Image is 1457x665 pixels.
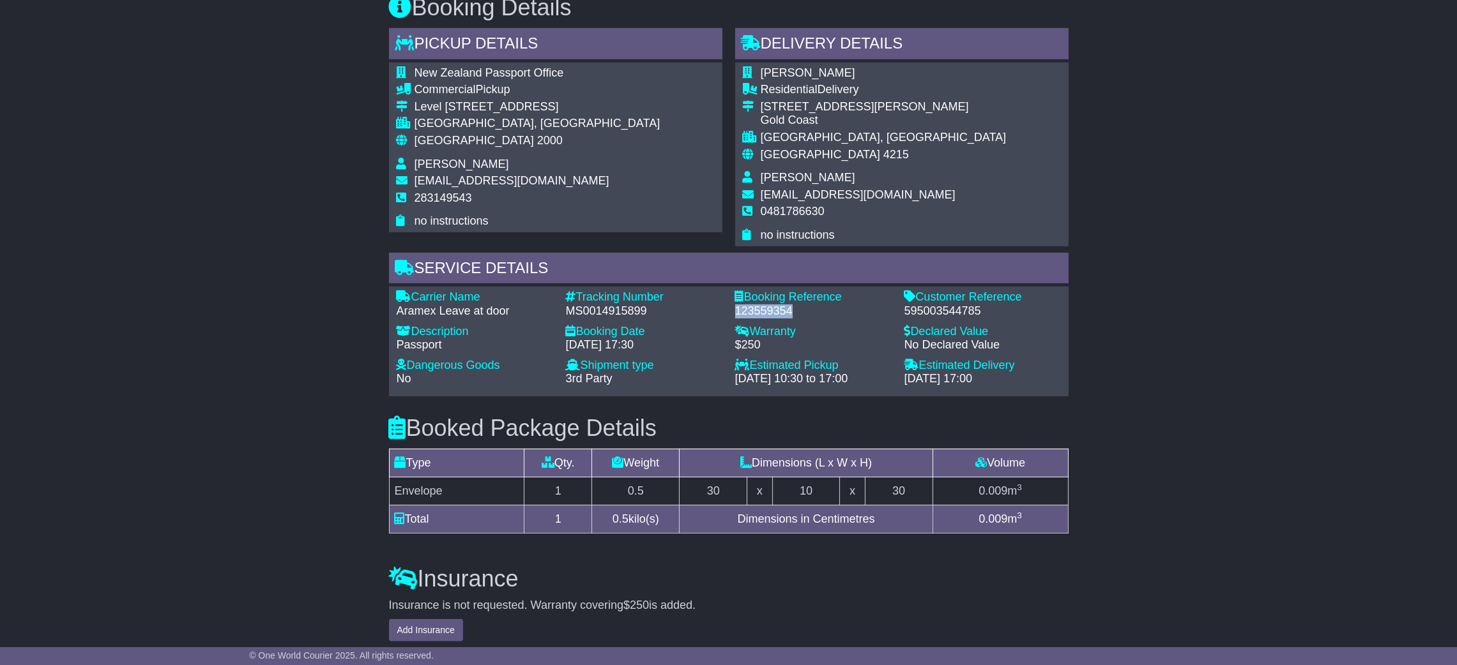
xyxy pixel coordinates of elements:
div: [GEOGRAPHIC_DATA], [GEOGRAPHIC_DATA] [761,131,1007,145]
span: 0.009 [979,484,1007,497]
span: No [397,372,411,385]
td: x [747,477,772,505]
td: 1 [524,505,592,533]
span: [GEOGRAPHIC_DATA] [415,134,534,147]
div: Carrier Name [397,290,553,304]
h3: Insurance [389,566,1069,592]
td: x [840,477,865,505]
div: Delivery Details [735,28,1069,63]
span: 2000 [537,134,563,147]
div: [DATE] 10:30 to 17:00 [735,372,892,386]
div: Level [STREET_ADDRESS] [415,100,660,114]
div: Gold Coast [761,114,1007,128]
td: Weight [592,449,680,477]
span: 0.5 [613,512,629,525]
div: Tracking Number [566,290,722,304]
span: New Zealand Passport Office [415,66,564,79]
span: $250 [623,599,649,611]
td: m [933,505,1068,533]
div: Warranty [735,325,892,339]
span: 4215 [883,148,909,161]
span: 283149543 [415,191,472,204]
span: Commercial [415,83,476,96]
span: [PERSON_NAME] [761,171,855,184]
span: 3rd Party [566,372,613,385]
div: 123559354 [735,304,892,318]
div: Aramex Leave at door [397,304,553,318]
span: no instructions [415,214,489,227]
td: 10 [772,477,840,505]
span: © One World Courier 2025. All rights reserved. [249,650,434,661]
span: 0.009 [979,512,1007,525]
div: Description [397,325,553,339]
h3: Booked Package Details [389,415,1069,441]
td: Volume [933,449,1068,477]
div: Shipment type [566,359,722,373]
div: [DATE] 17:00 [904,372,1061,386]
td: Dimensions (L x W x H) [680,449,933,477]
div: Service Details [389,253,1069,287]
div: $250 [735,338,892,352]
div: Customer Reference [904,290,1061,304]
td: Total [389,505,524,533]
div: Passport [397,338,553,352]
div: Pickup [415,83,660,97]
td: Dimensions in Centimetres [680,505,933,533]
span: no instructions [761,228,835,241]
sup: 3 [1017,482,1022,492]
span: [EMAIL_ADDRESS][DOMAIN_NAME] [761,188,956,201]
td: Envelope [389,477,524,505]
sup: 3 [1017,511,1022,520]
td: 30 [680,477,747,505]
div: MS0014915899 [566,304,722,318]
div: Declared Value [904,325,1061,339]
div: [STREET_ADDRESS][PERSON_NAME] [761,100,1007,114]
div: 595003544785 [904,304,1061,318]
div: Insurance is not requested. Warranty covering is added. [389,599,1069,613]
td: 0.5 [592,477,680,505]
span: [PERSON_NAME] [761,66,855,79]
div: Dangerous Goods [397,359,553,373]
td: Type [389,449,524,477]
button: Add Insurance [389,619,463,641]
td: Qty. [524,449,592,477]
div: Pickup Details [389,28,722,63]
td: 30 [865,477,933,505]
span: [GEOGRAPHIC_DATA] [761,148,880,161]
span: [EMAIL_ADDRESS][DOMAIN_NAME] [415,174,609,187]
div: [GEOGRAPHIC_DATA], [GEOGRAPHIC_DATA] [415,117,660,131]
span: Residential [761,83,818,96]
div: Booking Date [566,325,722,339]
div: [DATE] 17:30 [566,338,722,352]
div: Estimated Pickup [735,359,892,373]
div: Delivery [761,83,1007,97]
div: No Declared Value [904,338,1061,352]
div: Estimated Delivery [904,359,1061,373]
span: [PERSON_NAME] [415,158,509,170]
td: 1 [524,477,592,505]
div: Booking Reference [735,290,892,304]
td: kilo(s) [592,505,680,533]
td: m [933,477,1068,505]
span: 0481786630 [761,205,825,218]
